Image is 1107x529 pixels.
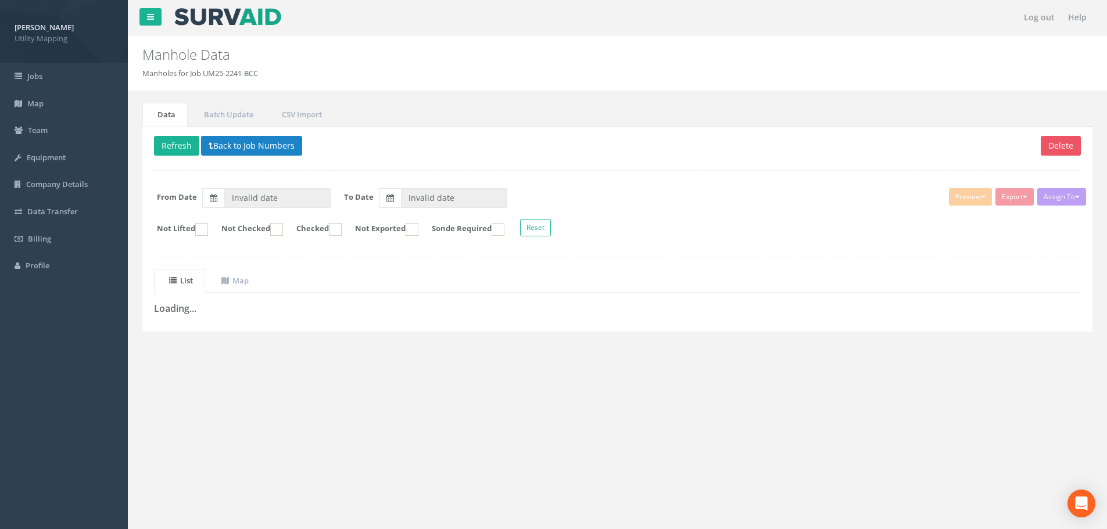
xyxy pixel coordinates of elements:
[1041,136,1081,156] button: Delete
[142,68,258,79] li: Manholes for Job UM25-2241-BCC
[285,223,342,236] label: Checked
[949,188,992,206] button: Preview
[1037,188,1086,206] button: Assign To
[142,47,932,62] h2: Manhole Data
[221,275,249,286] uib-tab-heading: Map
[420,223,504,236] label: Sonde Required
[27,206,78,217] span: Data Transfer
[154,136,199,156] button: Refresh
[520,219,551,236] button: Reset
[995,188,1034,206] button: Export
[27,71,42,81] span: Jobs
[15,19,113,44] a: [PERSON_NAME] Utility Mapping
[401,188,507,208] input: To Date
[157,192,197,203] label: From Date
[201,136,302,156] button: Back to Job Numbers
[15,33,113,44] span: Utility Mapping
[224,188,331,208] input: From Date
[27,98,44,109] span: Map
[26,260,49,271] span: Profile
[145,223,208,236] label: Not Lifted
[189,103,266,127] a: Batch Update
[344,192,374,203] label: To Date
[267,103,334,127] a: CSV Import
[343,223,418,236] label: Not Exported
[1067,490,1095,517] div: Open Intercom Messenger
[142,103,188,127] a: Data
[154,269,205,293] a: List
[169,275,193,286] uib-tab-heading: List
[28,233,51,244] span: Billing
[15,22,74,33] strong: [PERSON_NAME]
[26,179,88,189] span: Company Details
[27,152,66,163] span: Equipment
[28,125,48,135] span: Team
[154,304,1081,314] h3: Loading...
[210,223,283,236] label: Not Checked
[206,269,261,293] a: Map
